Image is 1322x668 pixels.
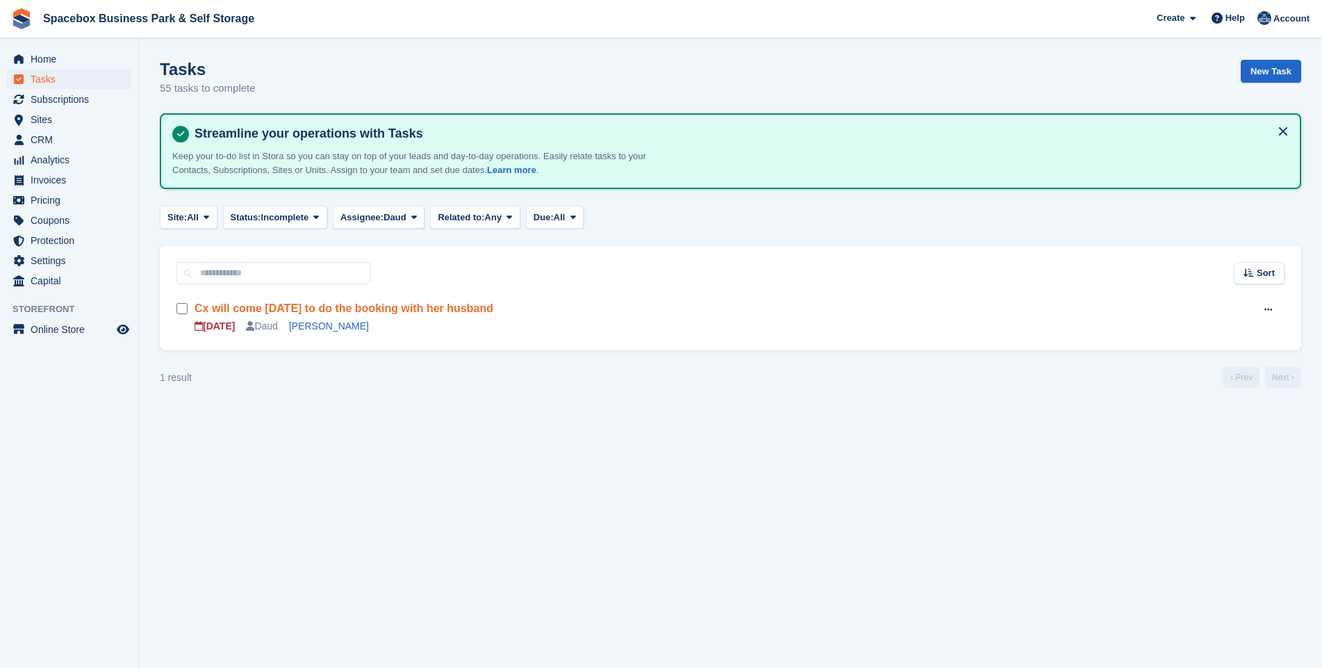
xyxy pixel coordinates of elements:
img: Daud [1257,11,1271,25]
span: CRM [31,130,114,149]
a: menu [7,49,131,69]
a: Cx will come [DATE] to do the booking with her husband [195,302,493,314]
span: All [187,211,199,225]
a: Next [1265,367,1301,388]
div: 1 result [160,370,192,385]
a: menu [7,231,131,250]
nav: Page [1221,367,1304,388]
p: 55 tasks to complete [160,81,256,97]
span: Storefront [13,302,138,316]
span: Invoices [31,170,114,190]
a: Previous [1223,367,1259,388]
span: Analytics [31,150,114,170]
a: menu [7,271,131,291]
a: menu [7,110,131,129]
a: menu [7,170,131,190]
span: Capital [31,271,114,291]
a: New Task [1241,60,1301,83]
span: Subscriptions [31,90,114,109]
a: menu [7,251,131,270]
button: Related to: Any [430,206,520,229]
a: menu [7,90,131,109]
a: menu [7,211,131,230]
h4: Streamline your operations with Tasks [189,126,1289,142]
span: Daud [383,211,406,225]
button: Due: All [526,206,584,229]
span: Status: [231,211,261,225]
span: Pricing [31,190,114,210]
img: stora-icon-8386f47178a22dfd0bd8f6a31ec36ba5ce8667c1dd55bd0f319d3a0aa187defe.svg [11,8,32,29]
a: menu [7,130,131,149]
div: Daud [246,319,277,334]
span: Incomplete [261,211,309,225]
a: menu [7,70,131,89]
span: Sites [31,110,114,129]
div: [DATE] [195,319,235,334]
span: Account [1273,12,1309,26]
button: Status: Incomplete [223,206,327,229]
span: Online Store [31,320,114,339]
span: Sort [1257,266,1275,280]
span: Settings [31,251,114,270]
a: menu [7,320,131,339]
span: Help [1225,11,1245,25]
a: Preview store [115,321,131,338]
a: [PERSON_NAME] [289,320,369,332]
span: Create [1157,11,1184,25]
a: menu [7,150,131,170]
span: Assignee: [340,211,383,225]
a: Learn more [487,165,536,175]
span: Site: [167,211,187,225]
span: Any [485,211,502,225]
span: Tasks [31,70,114,89]
p: Keep your to-do list in Stora so you can stay on top of your leads and day-to-day operations. Eas... [172,149,659,177]
span: All [554,211,565,225]
a: menu [7,190,131,210]
button: Assignee: Daud [333,206,424,229]
button: Site: All [160,206,217,229]
span: Home [31,49,114,69]
span: Coupons [31,211,114,230]
span: Protection [31,231,114,250]
span: Due: [534,211,554,225]
a: Spacebox Business Park & Self Storage [38,7,260,30]
h1: Tasks [160,60,256,79]
span: Related to: [438,211,484,225]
